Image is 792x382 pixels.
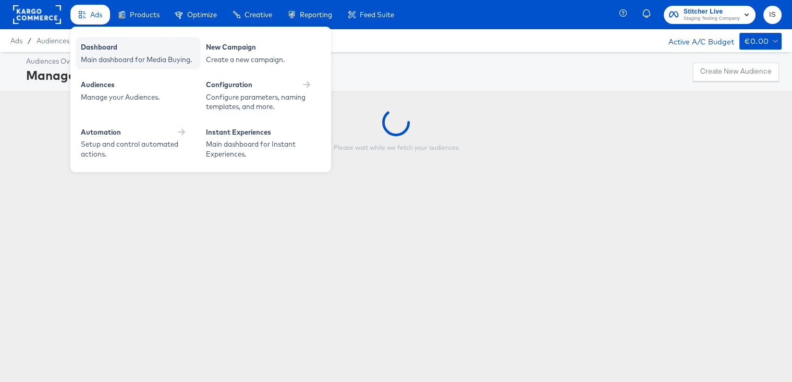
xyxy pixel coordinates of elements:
[26,66,139,84] div: Manage Audiences
[693,63,779,81] button: Create New Audience
[739,33,782,50] button: €0.00
[130,10,160,19] span: Products
[36,37,69,45] a: Audiences
[245,10,272,19] span: Creative
[684,15,740,23] span: Staging Testing Company
[10,37,22,45] span: Ads
[763,6,782,24] button: IS
[90,10,102,19] span: Ads
[360,10,394,19] span: Feed Suite
[684,6,740,17] span: Stitcher Live
[334,144,459,152] div: Please wait while we fetch your audiences
[22,37,36,45] span: /
[26,56,139,66] div: Audiences Overview
[767,9,777,21] span: IS
[745,35,769,48] div: €0.00
[657,33,734,49] div: Active A/C Budget
[187,10,217,19] span: Optimize
[664,6,756,24] button: Stitcher LiveStaging Testing Company
[300,10,332,19] span: Reporting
